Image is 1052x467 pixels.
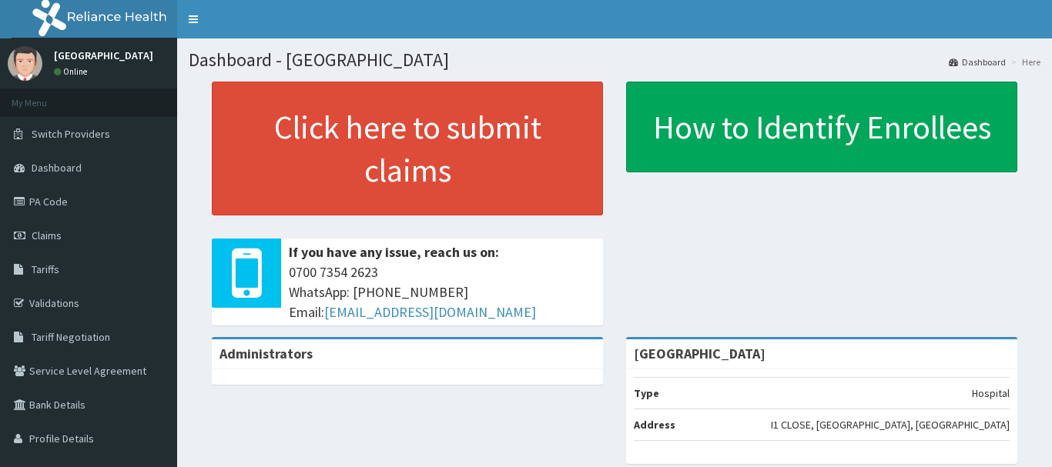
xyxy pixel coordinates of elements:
b: If you have any issue, reach us on: [289,243,499,261]
span: Dashboard [32,161,82,175]
a: Dashboard [949,55,1006,68]
span: Tariffs [32,262,59,276]
strong: [GEOGRAPHIC_DATA] [634,345,766,362]
span: 0700 7354 2623 WhatsApp: [PHONE_NUMBER] Email: [289,262,595,322]
a: Click here to submit claims [212,82,603,215]
a: Online [54,66,91,77]
a: How to Identify Enrollees [626,82,1017,172]
h1: Dashboard - [GEOGRAPHIC_DATA] [189,50,1040,70]
li: Here [1007,55,1040,68]
b: Administrators [219,345,313,362]
a: [EMAIL_ADDRESS][DOMAIN_NAME] [324,303,536,321]
p: I1 CLOSE, [GEOGRAPHIC_DATA], [GEOGRAPHIC_DATA] [771,417,1010,432]
span: Tariff Negotiation [32,330,110,344]
b: Type [634,386,659,400]
p: [GEOGRAPHIC_DATA] [54,50,153,61]
p: Hospital [972,385,1010,401]
b: Address [634,418,675,432]
span: Switch Providers [32,127,110,141]
span: Claims [32,228,62,242]
img: User Image [8,46,42,81]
